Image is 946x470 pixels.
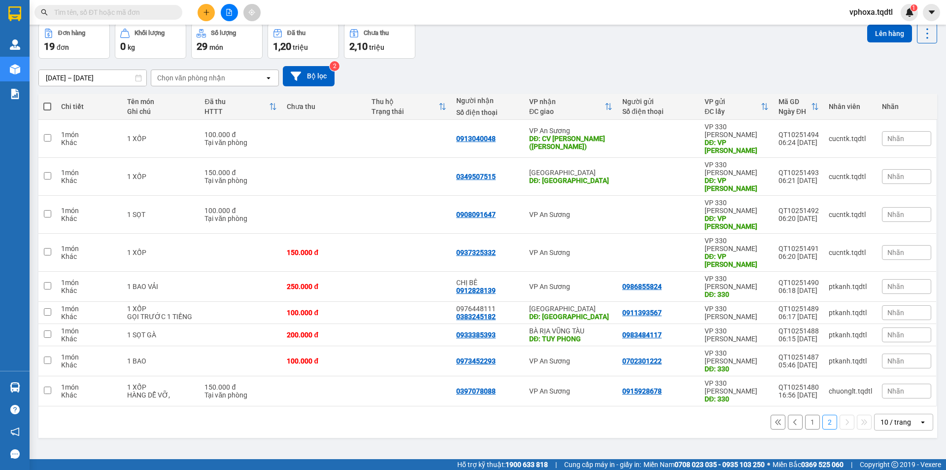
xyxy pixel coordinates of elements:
[287,30,305,36] div: Đã thu
[829,387,872,395] div: chuonglt.tqdtl
[457,459,548,470] span: Hỗ trợ kỹ thuật:
[880,417,911,427] div: 10 / trang
[456,249,496,256] div: 0937325332
[829,283,872,290] div: ptkanh.tqdtl
[204,131,277,139] div: 100.000 đ
[529,327,612,335] div: BÀ RỊA VŨNG TÀU
[10,405,20,414] span: question-circle
[204,383,277,391] div: 150.000 đ
[44,40,55,52] span: 19
[243,4,261,21] button: aim
[705,161,769,177] div: VP 330 [PERSON_NAME]
[887,249,904,256] span: Nhãn
[705,327,769,343] div: VP 330 [PERSON_NAME]
[778,207,819,215] div: QT10251492
[287,249,362,256] div: 150.000 đ
[293,43,308,51] span: triệu
[829,211,872,218] div: cucntk.tqdtl
[891,461,898,468] span: copyright
[506,461,548,469] strong: 1900 633 818
[767,463,770,467] span: ⚪️
[204,139,277,146] div: Tại văn phòng
[705,177,769,192] div: DĐ: VP LONG HƯNG
[127,391,195,399] div: HÀNG DỄ VỠ,
[61,245,117,253] div: 1 món
[367,94,451,120] th: Toggle SortBy
[10,89,20,99] img: solution-icon
[705,215,769,230] div: DĐ: VP LONG HƯNG
[61,139,117,146] div: Khác
[204,177,277,184] div: Tại văn phòng
[127,357,195,365] div: 1 BAO
[61,313,117,321] div: Khác
[912,4,915,11] span: 1
[456,305,519,313] div: 0976448111
[919,418,927,426] svg: open
[529,169,612,177] div: [GEOGRAPHIC_DATA]
[851,459,852,470] span: |
[287,103,362,110] div: Chưa thu
[842,6,901,18] span: vphoxa.tqdtl
[127,98,195,106] div: Tên món
[127,313,195,321] div: GỌI TRƯỚC 1 TIẾNG
[705,349,769,365] div: VP 330 [PERSON_NAME]
[61,207,117,215] div: 1 món
[529,249,612,256] div: VP An Sương
[778,215,819,222] div: 06:20 [DATE]
[700,94,774,120] th: Toggle SortBy
[887,211,904,218] span: Nhãn
[778,383,819,391] div: QT10251480
[524,94,617,120] th: Toggle SortBy
[778,313,819,321] div: 06:17 [DATE]
[529,305,612,313] div: [GEOGRAPHIC_DATA]
[529,283,612,290] div: VP An Sương
[705,275,769,290] div: VP 330 [PERSON_NAME]
[705,305,769,321] div: VP 330 [PERSON_NAME]
[622,387,662,395] div: 0915928678
[41,9,48,16] span: search
[887,331,904,339] span: Nhãn
[287,283,362,290] div: 250.000 đ
[127,108,195,115] div: Ghi chú
[911,4,917,11] sup: 1
[529,127,612,135] div: VP An Sương
[705,139,769,154] div: DĐ: VP LONG HƯNG
[778,131,819,139] div: QT10251494
[705,108,761,115] div: ĐC lấy
[529,177,612,184] div: DĐ: LỘC NINH
[773,459,844,470] span: Miền Bắc
[887,309,904,317] span: Nhãn
[226,9,233,16] span: file-add
[801,461,844,469] strong: 0369 525 060
[456,331,496,339] div: 0933385393
[10,39,20,50] img: warehouse-icon
[778,353,819,361] div: QT10251487
[191,23,263,59] button: Số lượng29món
[829,309,872,317] div: ptkanh.tqdtl
[204,215,277,222] div: Tại văn phòng
[778,177,819,184] div: 06:21 [DATE]
[643,459,765,470] span: Miền Nam
[675,461,765,469] strong: 0708 023 035 - 0935 103 250
[622,108,695,115] div: Số điện thoại
[529,108,605,115] div: ĐC giao
[829,357,872,365] div: ptkanh.tqdtl
[829,103,872,110] div: Nhân viên
[778,98,811,106] div: Mã GD
[887,283,904,290] span: Nhãn
[115,23,186,59] button: Khối lượng0kg
[204,169,277,177] div: 150.000 đ
[54,7,170,18] input: Tìm tên, số ĐT hoặc mã đơn
[705,395,769,403] div: DĐ: 330
[805,415,820,430] button: 1
[905,8,914,17] img: icon-new-feature
[283,66,335,86] button: Bộ lọc
[330,61,339,71] sup: 2
[198,4,215,21] button: plus
[923,4,940,21] button: caret-down
[622,331,662,339] div: 0983484117
[774,94,824,120] th: Toggle SortBy
[127,305,195,313] div: 1 XỐP
[127,283,195,290] div: 1 BAO VẢI
[622,357,662,365] div: 0702301222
